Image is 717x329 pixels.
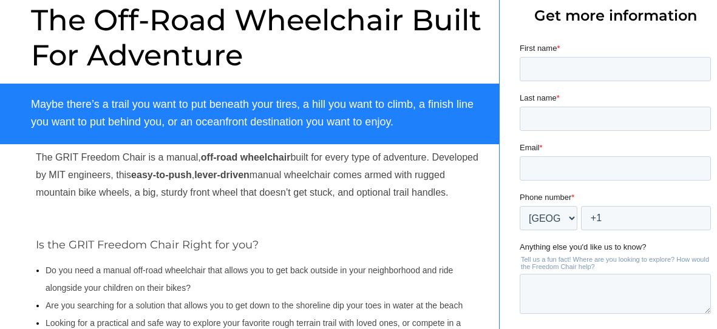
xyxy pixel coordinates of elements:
span: The GRIT Freedom Chair is a manual, built for every type of adventure. Developed by MIT engineers... [36,152,478,198]
span: Do you need a manual off-road wheelchair that allows you to get back outside in your neighborhood... [46,265,453,293]
span: Maybe there’s a trail you want to put beneath your tires, a hill you want to climb, a finish line... [31,98,474,128]
strong: off-road wheelchair [201,152,291,162]
strong: easy-to-push [131,170,192,180]
span: Is the GRIT Freedom Chair Right for you? [36,238,259,251]
span: Get more information [534,7,697,24]
span: The Off-Road Wheelchair Built For Adventure [31,2,481,73]
span: Are you searching for a solution that allows you to get down to the shoreline dip your toes in wa... [46,301,463,310]
strong: lever-driven [194,170,250,180]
